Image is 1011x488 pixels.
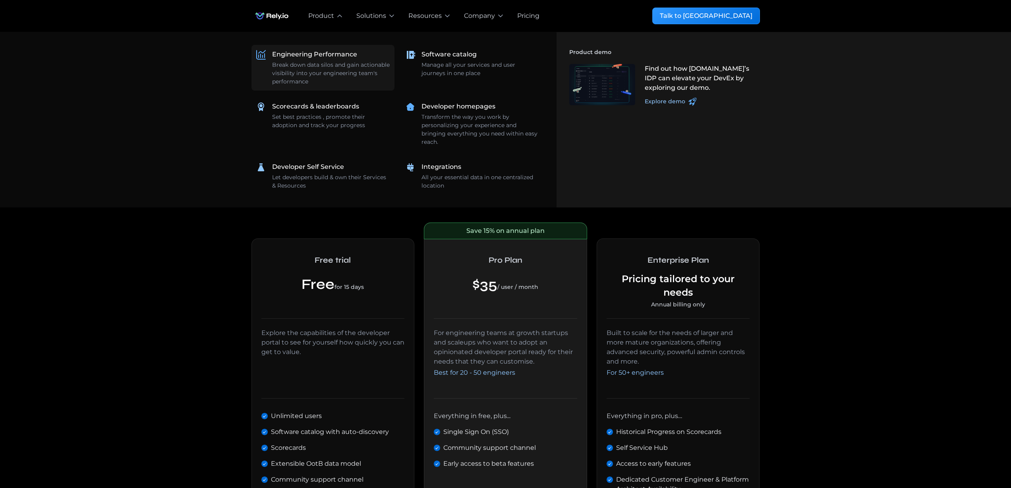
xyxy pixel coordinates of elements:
span: / user / month [497,283,538,290]
div: Self Service Hub [616,443,668,453]
div: For engineering teams at growth startups and scaleups who want to adopt an opinionated developer ... [434,328,577,379]
a: Find out how [DOMAIN_NAME]’s IDP can elevate your DevEx by exploring our demo.Explore demo [564,59,760,110]
div: $35 [472,275,538,294]
div: Software catalog [421,50,477,59]
div: Scorecards [271,443,306,453]
div: Break down data silos and gain actionable visibility into your engineering team's performance [272,61,390,86]
h4: Product demo [569,45,760,59]
div: Explore demo [645,97,685,106]
div: Set best practices , promote their adoption and track your progress [272,113,390,130]
div: Developer homepages [421,102,495,111]
div: Solutions [356,11,386,21]
div: Access to early features [616,459,691,469]
div: Resources [408,11,442,21]
div: Pricing tailored to your needs [607,272,750,299]
div: Find out how [DOMAIN_NAME]’s IDP can elevate your DevEx by exploring our demo. [645,64,755,93]
span: Best for 20 - 50 engineers [434,369,515,376]
div: Community support channel [271,475,363,484]
div: Let developers build & own their Services & Resources [272,173,390,190]
div: Community support channel [443,443,536,453]
div: Software catalog with auto-discovery [271,427,389,437]
a: Software catalogManage all your services and user journeys in one place [401,45,544,82]
h2: Free trial [261,248,405,272]
a: Engineering PerformanceBreak down data silos and gain actionable visibility into your engineering... [251,45,394,91]
div: Engineering Performance [272,50,357,59]
a: Talk to [GEOGRAPHIC_DATA] [652,8,760,24]
div: Talk to [GEOGRAPHIC_DATA] [660,11,752,21]
div: Early access to beta features [443,459,534,469]
div: Company [464,11,495,21]
div: Manage all your services and user journeys in one place [421,61,539,77]
div: Integrations [421,162,461,172]
a: IntegrationsAll your essential data in one centralized location [401,157,544,195]
div: Everything in free, plus... [434,411,510,421]
div: Explore the capabilities of the developer portal to see for yourself how quickly you can get to v... [261,328,405,357]
div: Free [261,275,405,294]
div: Built to scale for the needs of larger and more mature organizations, offering advanced security,... [607,328,750,379]
img: Rely.io logo [251,8,292,24]
a: Pricing [517,11,539,21]
div: Everything in pro, plus… [607,411,682,421]
div: Save 15% on annual plan [466,226,545,236]
div: Single Sign On (SSO) [443,427,509,437]
a: home [251,8,292,24]
div: All your essential data in one centralized location [421,173,539,190]
a: Scorecards & leaderboardsSet best practices , promote their adoption and track your progress [251,97,394,134]
span: For 50+ engineers [607,369,664,376]
div: Unlimited users [271,411,322,421]
div: Product [308,11,334,21]
div: Transform the way you work by personalizing your experience and bringing everything you need with... [421,113,539,146]
iframe: Chatbot [959,436,1000,477]
div: Developer Self Service [272,162,344,172]
a: Developer homepagesTransform the way you work by personalizing your experience and bringing every... [401,97,544,151]
div: Extensible OotB data model [271,459,361,469]
span: for 15 days [334,283,364,290]
h2: Pro Plan [434,248,577,272]
h2: Enterprise Plan [607,248,750,272]
a: Developer Self ServiceLet developers build & own their Services & Resources [251,157,394,195]
div: Scorecards & leaderboards [272,102,359,111]
div: Historical Progress on Scorecards [616,427,721,437]
div: Annual billing only [607,300,750,309]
